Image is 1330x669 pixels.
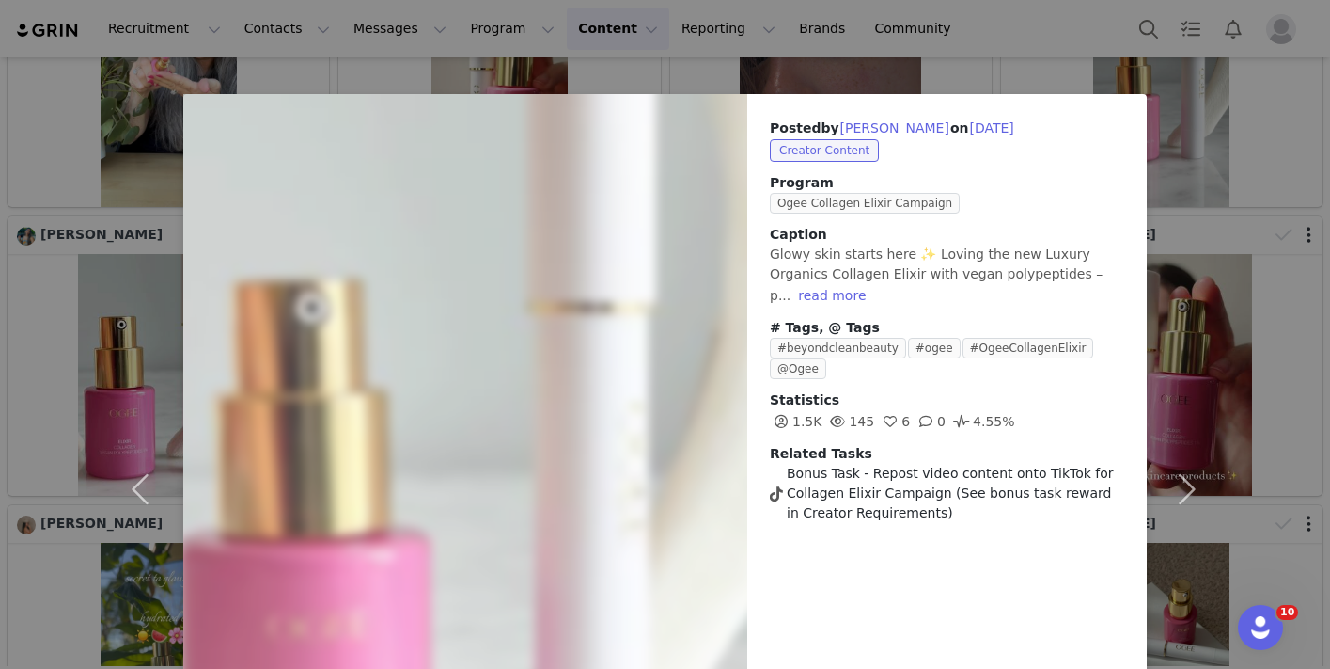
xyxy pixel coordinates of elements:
[908,338,961,358] span: #ogee
[1238,605,1283,650] iframe: Intercom live chat
[790,284,873,307] button: read more
[770,446,872,461] span: Related Tasks
[770,392,839,407] span: Statistics
[770,195,967,210] a: Ogee Collagen Elixir Campaign
[770,358,826,379] span: @Ogee
[826,414,874,429] span: 145
[770,139,879,162] span: Creator Content
[821,120,949,135] span: by
[770,227,827,242] span: Caption
[879,414,910,429] span: 6
[770,338,906,358] span: #beyondcleanbeauty
[950,414,1014,429] span: 4.55%
[915,414,946,429] span: 0
[770,414,821,429] span: 1.5K
[787,464,1124,523] span: Bonus Task - Repost video content onto TikTok for Collagen Elixir Campaign (See bonus task reward...
[770,173,1124,193] span: Program
[770,320,880,335] span: # Tags, @ Tags
[839,117,950,139] button: [PERSON_NAME]
[1276,605,1298,620] span: 10
[968,117,1014,139] button: [DATE]
[962,338,1094,358] span: #OgeeCollagenElixir
[770,120,1015,135] span: Posted on
[770,193,960,214] span: Ogee Collagen Elixir Campaign
[770,247,1103,303] span: Glowy skin starts here ✨ Loving the new Luxury Organics Collagen Elixir with vegan polypeptides –...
